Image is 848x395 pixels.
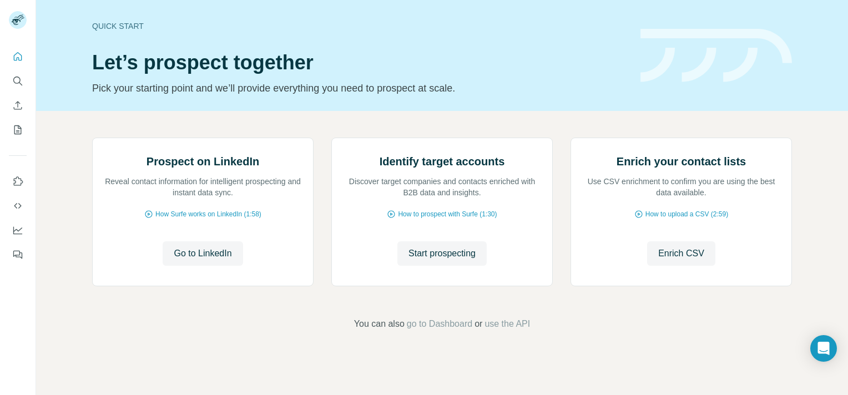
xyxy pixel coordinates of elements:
span: How to upload a CSV (2:59) [645,209,728,219]
button: Search [9,71,27,91]
h1: Let’s prospect together [92,52,627,74]
p: Reveal contact information for intelligent prospecting and instant data sync. [104,176,302,198]
span: You can also [354,317,405,331]
p: Pick your starting point and we’ll provide everything you need to prospect at scale. [92,80,627,96]
h2: Prospect on LinkedIn [147,154,259,169]
button: go to Dashboard [407,317,472,331]
button: Enrich CSV [647,241,715,266]
span: How Surfe works on LinkedIn (1:58) [155,209,261,219]
button: Go to LinkedIn [163,241,243,266]
div: Quick start [92,21,627,32]
span: Start prospecting [408,247,476,260]
span: Enrich CSV [658,247,704,260]
button: Enrich CSV [9,95,27,115]
button: Dashboard [9,220,27,240]
h2: Identify target accounts [380,154,505,169]
button: Use Surfe API [9,196,27,216]
button: use the API [484,317,530,331]
p: Discover target companies and contacts enriched with B2B data and insights. [343,176,541,198]
button: Feedback [9,245,27,265]
button: Quick start [9,47,27,67]
span: or [475,317,482,331]
span: Go to LinkedIn [174,247,231,260]
div: Open Intercom Messenger [810,335,837,362]
p: Use CSV enrichment to confirm you are using the best data available. [582,176,780,198]
span: How to prospect with Surfe (1:30) [398,209,497,219]
img: banner [640,29,792,83]
button: My lists [9,120,27,140]
button: Use Surfe on LinkedIn [9,171,27,191]
button: Start prospecting [397,241,487,266]
h2: Enrich your contact lists [617,154,746,169]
